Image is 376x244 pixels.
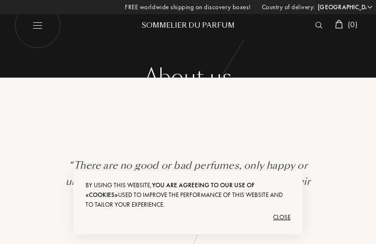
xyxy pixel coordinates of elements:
[15,2,61,49] img: burger_white.png
[335,20,343,29] img: cart_white.svg
[262,2,315,12] span: Country of delivery:
[315,22,323,29] img: search_icn_white.svg
[15,63,361,92] div: About us
[130,20,246,31] div: Sommelier du Parfum
[85,181,255,199] span: you are agreeing to our use of «cookies»
[348,19,358,30] span: ( 0 )
[52,158,324,206] div: “There are no good or bad perfumes, only happy or unhappy encounters between an individual and th...
[85,210,291,225] div: Close
[85,180,291,210] div: By using this website, used to improve the performance of this website and to tailor your experie...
